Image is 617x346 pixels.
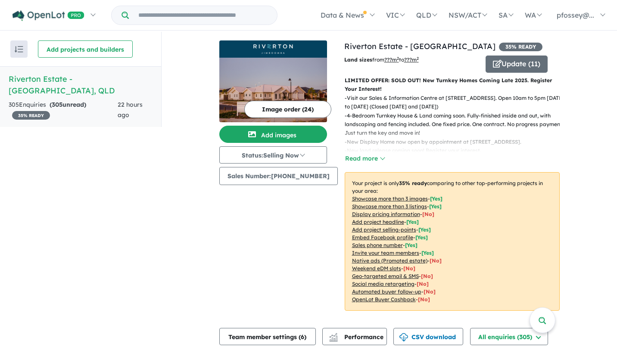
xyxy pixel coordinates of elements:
span: to [399,56,419,63]
button: Image order (24) [244,101,331,118]
u: Invite your team members [352,250,419,256]
span: [ Yes ] [406,219,419,225]
u: Display pricing information [352,211,420,217]
button: Sales Number:[PHONE_NUMBER] [219,167,338,185]
p: - New Display Home now open by appointment at [STREET_ADDRESS]. [345,138,567,146]
img: Riverton Estate - Jimboomba Logo [223,44,324,54]
b: 35 % ready [399,180,427,186]
u: Add project selling-points [352,226,416,233]
button: Status:Selling Now [219,146,327,164]
img: download icon [399,333,408,342]
span: [ Yes ] [430,195,442,202]
u: Geo-targeted email & SMS [352,273,419,279]
u: Native ads (Promoted estate) [352,257,427,264]
span: [No] [430,257,442,264]
span: [ Yes ] [421,250,434,256]
a: Riverton Estate - Jimboomba LogoRiverton Estate - Jimboomba [219,40,327,122]
span: [No] [418,296,430,303]
u: Showcase more than 3 images [352,195,428,202]
u: Automated buyer follow-up [352,288,421,295]
span: [No] [421,273,433,279]
img: Openlot PRO Logo White [12,10,84,21]
img: line-chart.svg [329,333,337,338]
u: OpenLot Buyer Cashback [352,296,416,303]
button: Add projects and builders [38,40,133,58]
p: LIMITED OFFER: SOLD OUT! New Turnkey Homes Coming Late 2025. Register Your Interest! [345,76,560,94]
p: Your project is only comparing to other top-performing projects in your area: - - - - - - - - - -... [345,172,560,311]
img: sort.svg [15,46,23,53]
span: 35 % READY [12,111,50,120]
sup: 2 [417,56,419,61]
u: Weekend eDM slots [352,265,401,272]
u: ??? m [384,56,399,63]
span: [No] [417,281,429,287]
a: Riverton Estate - [GEOGRAPHIC_DATA] [344,41,495,51]
button: Update (11) [486,56,548,73]
h5: Riverton Estate - [GEOGRAPHIC_DATA] , QLD [9,73,153,96]
u: Embed Facebook profile [352,234,413,241]
button: Add images [219,126,327,143]
span: 305 [52,101,62,108]
button: Performance [322,328,387,345]
span: [ Yes ] [405,242,418,248]
span: [ Yes ] [418,226,431,233]
span: [No] [424,288,436,295]
img: Riverton Estate - Jimboomba [219,58,327,122]
div: 305 Enquir ies [9,100,118,120]
u: ???m [404,56,419,63]
sup: 2 [397,56,399,61]
span: [No] [403,265,415,272]
span: 35 % READY [499,43,542,51]
b: Land sizes [344,56,372,63]
span: [ Yes ] [415,234,428,241]
button: Team member settings (6) [219,328,316,345]
span: [ No ] [422,211,434,217]
span: 6 [301,333,304,341]
span: [ Yes ] [429,203,442,210]
u: Add project headline [352,219,404,225]
span: 22 hours ago [118,101,143,119]
p: - New land release coming soon! Register your interest. [345,146,567,155]
button: Read more [345,154,385,164]
span: pfossey@... [557,11,594,19]
p: - 4-Bedroom Turnkey House & Land coming soon. Fully-finished inside and out, with landscaping and... [345,111,567,138]
u: Social media retargeting [352,281,414,287]
img: bar-chart.svg [329,336,338,341]
u: Sales phone number [352,242,403,248]
span: Performance [330,333,383,341]
p: - Visit our Sales & Information Centre at [STREET_ADDRESS]. Open 10am to 5pm [DATE] to [DATE] (Cl... [345,94,567,111]
p: from [344,56,479,64]
strong: ( unread) [50,101,86,108]
button: All enquiries (305) [470,328,548,345]
u: Showcase more than 3 listings [352,203,427,210]
button: CSV download [393,328,463,345]
input: Try estate name, suburb, builder or developer [131,6,275,25]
